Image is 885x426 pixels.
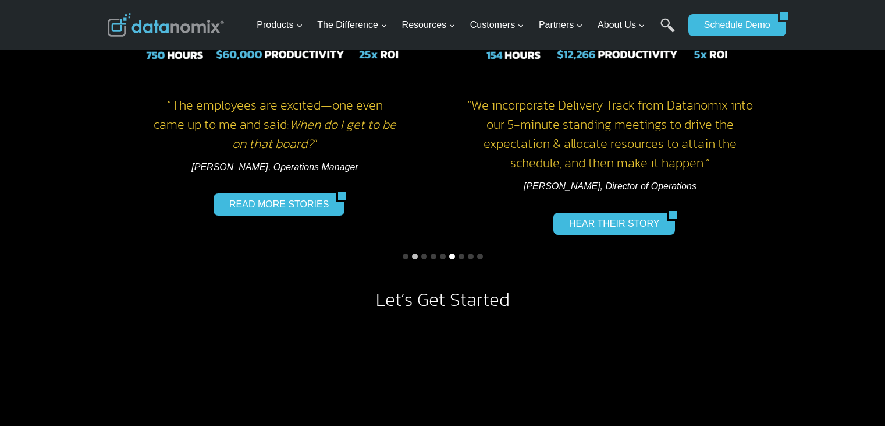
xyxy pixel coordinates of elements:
[252,6,683,44] nav: Primary Navigation
[553,213,667,235] a: HEAR THEIR STORY
[232,115,396,153] em: When do I get to be on that board?
[108,290,778,309] h2: Let’s Get Started
[412,254,418,259] button: Go to slide 2
[539,17,583,33] span: Partners
[257,17,303,33] span: Products
[402,17,456,33] span: Resources
[454,96,766,172] h4: “We incorporate Delivery Track from Datanomix into our 5-minute standing meetings to drive the ex...
[470,17,524,33] span: Customers
[598,17,645,33] span: About Us
[317,17,388,33] span: The Difference
[449,254,455,259] button: Go to slide 6
[431,254,436,259] button: Go to slide 4
[524,181,696,191] em: [PERSON_NAME], Director of Operations
[403,254,408,259] button: Go to slide 1
[440,254,446,259] button: Go to slide 5
[108,13,224,37] img: Datanomix
[660,18,675,44] a: Search
[214,193,336,216] a: READ MORE STORIES
[421,254,427,259] button: Go to slide 3
[119,96,431,153] h4: “ The employees are excited—one even came up to me and said: ”
[191,162,358,172] em: [PERSON_NAME], Operations Manager
[459,254,464,259] button: Go to slide 7
[477,254,483,259] button: Go to slide 9
[468,254,474,259] button: Go to slide 8
[108,252,778,261] ul: Select a slide to show
[688,14,778,36] a: Schedule Demo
